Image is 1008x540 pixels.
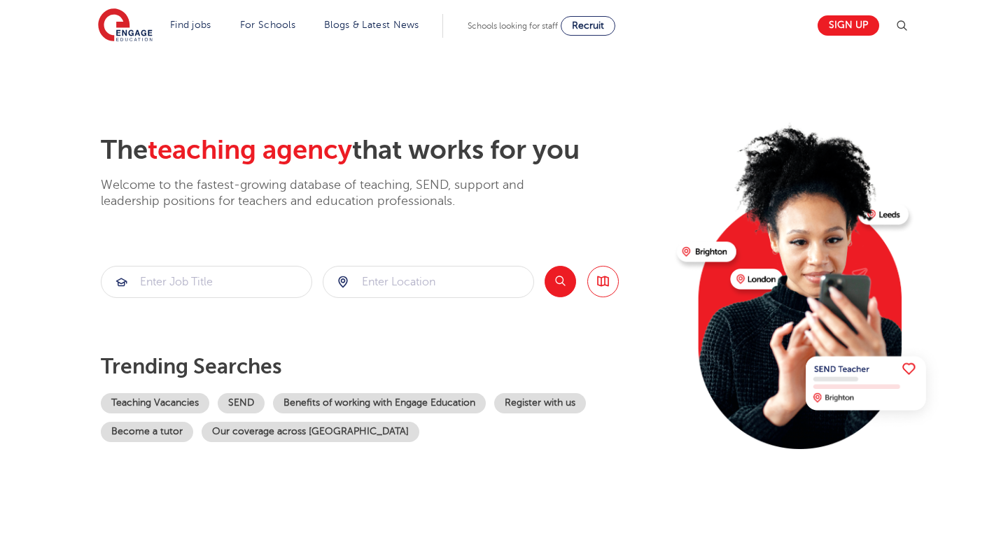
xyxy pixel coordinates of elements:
[218,393,265,413] a: SEND
[170,20,211,30] a: Find jobs
[323,266,534,298] div: Submit
[101,393,209,413] a: Teaching Vacancies
[101,266,312,298] div: Submit
[101,134,666,166] h2: The that works for you
[323,267,533,297] input: Submit
[101,177,563,210] p: Welcome to the fastest-growing database of teaching, SEND, support and leadership positions for t...
[148,135,352,165] span: teaching agency
[240,20,295,30] a: For Schools
[101,354,666,379] p: Trending searches
[101,422,193,442] a: Become a tutor
[818,15,879,36] a: Sign up
[101,267,311,297] input: Submit
[494,393,586,413] a: Register with us
[202,422,419,442] a: Our coverage across [GEOGRAPHIC_DATA]
[572,20,604,31] span: Recruit
[324,20,419,30] a: Blogs & Latest News
[468,21,558,31] span: Schools looking for staff
[273,393,486,413] a: Benefits of working with Engage Education
[545,266,576,297] button: Search
[98,8,153,43] img: Engage Education
[561,16,615,36] a: Recruit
